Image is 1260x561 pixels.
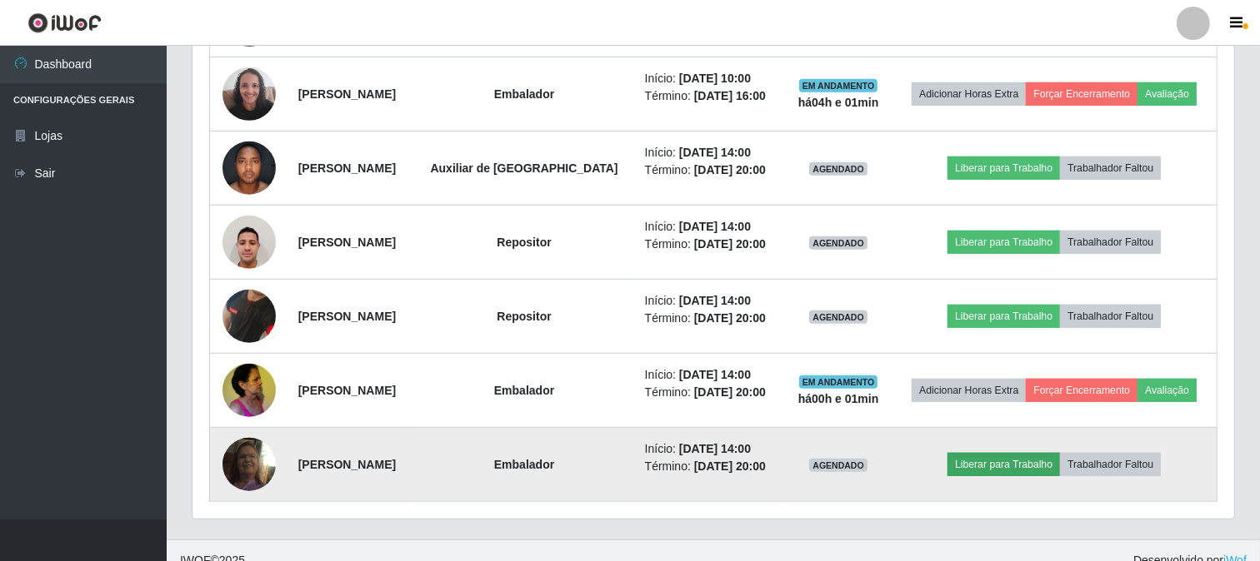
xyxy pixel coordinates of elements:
[694,311,766,325] time: [DATE] 20:00
[645,87,775,105] li: Término:
[694,89,766,102] time: [DATE] 16:00
[222,206,276,277] img: 1749045235898.jpeg
[645,236,775,253] li: Término:
[1060,453,1161,476] button: Trabalhador Faltou
[298,87,396,101] strong: [PERSON_NAME]
[298,236,396,249] strong: [PERSON_NAME]
[1060,156,1161,180] button: Trabalhador Faltou
[798,96,879,109] strong: há 04 h e 01 min
[494,384,554,397] strong: Embalador
[1026,82,1137,106] button: Forçar Encerramento
[497,236,551,249] strong: Repositor
[222,355,276,425] img: 1739839717367.jpeg
[222,132,276,203] img: 1710558246367.jpeg
[645,144,775,161] li: Início:
[645,70,775,87] li: Início:
[494,87,554,101] strong: Embalador
[431,161,618,175] strong: Auxiliar de [GEOGRAPHIC_DATA]
[679,294,751,307] time: [DATE] 14:00
[298,161,396,175] strong: [PERSON_NAME]
[298,458,396,471] strong: [PERSON_NAME]
[799,375,878,389] span: EM ANDAMENTO
[679,220,751,233] time: [DATE] 14:00
[222,417,276,512] img: 1742916176558.jpeg
[694,459,766,473] time: [DATE] 20:00
[809,459,867,472] span: AGENDADO
[947,453,1060,476] button: Liberar para Trabalho
[947,156,1060,180] button: Liberar para Trabalho
[809,310,867,324] span: AGENDADO
[27,12,102,33] img: CoreUI Logo
[497,310,551,323] strong: Repositor
[645,292,775,310] li: Início:
[222,58,276,129] img: 1747182351528.jpeg
[679,442,751,455] time: [DATE] 14:00
[809,236,867,250] span: AGENDADO
[694,237,766,251] time: [DATE] 20:00
[912,379,1026,402] button: Adicionar Horas Extra
[798,392,879,405] strong: há 00 h e 01 min
[947,231,1060,254] button: Liberar para Trabalho
[912,82,1026,106] button: Adicionar Horas Extra
[694,385,766,399] time: [DATE] 20:00
[799,79,878,92] span: EM ANDAMENTO
[1137,379,1197,402] button: Avaliação
[645,366,775,384] li: Início:
[947,305,1060,328] button: Liberar para Trabalho
[1026,379,1137,402] button: Forçar Encerramento
[1060,305,1161,328] button: Trabalhador Faltou
[645,161,775,179] li: Término:
[679,146,751,159] time: [DATE] 14:00
[645,440,775,458] li: Início:
[494,458,554,471] strong: Embalador
[679,368,751,381] time: [DATE] 14:00
[1060,231,1161,254] button: Trabalhador Faltou
[222,262,276,371] img: 1750371001902.jpeg
[645,218,775,236] li: Início:
[694,163,766,176] time: [DATE] 20:00
[298,384,396,397] strong: [PERSON_NAME]
[298,310,396,323] strong: [PERSON_NAME]
[679,72,751,85] time: [DATE] 10:00
[645,458,775,475] li: Término:
[809,162,867,176] span: AGENDADO
[1137,82,1197,106] button: Avaliação
[645,310,775,327] li: Término:
[645,384,775,401] li: Término:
